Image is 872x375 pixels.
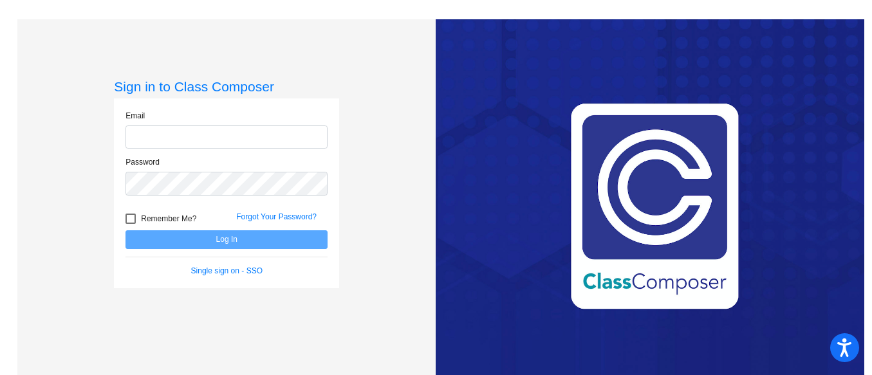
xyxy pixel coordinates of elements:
a: Single sign on - SSO [191,266,263,275]
label: Email [125,110,145,122]
span: Remember Me? [141,211,196,226]
h3: Sign in to Class Composer [114,78,339,95]
button: Log In [125,230,328,249]
a: Forgot Your Password? [236,212,317,221]
label: Password [125,156,160,168]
